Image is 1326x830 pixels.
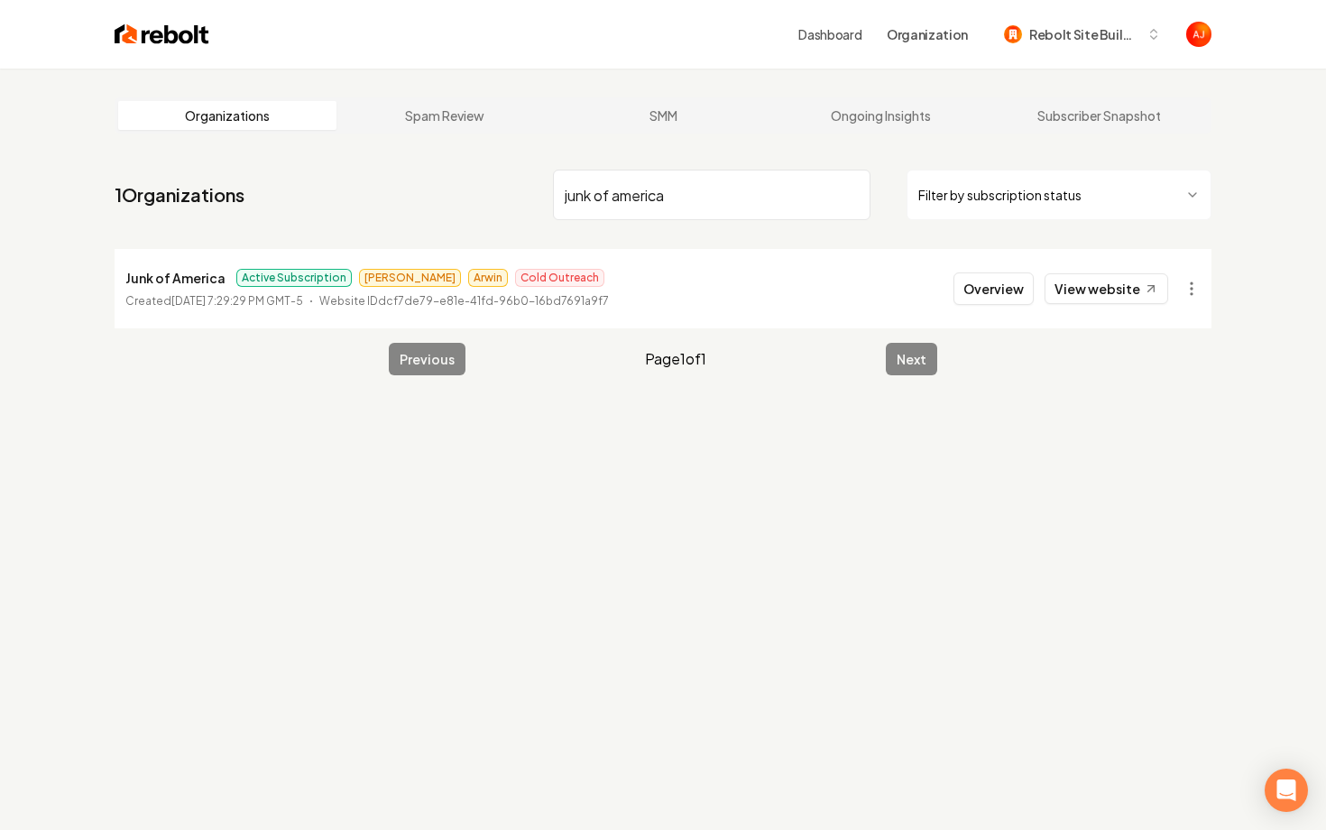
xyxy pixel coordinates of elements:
[798,25,861,43] a: Dashboard
[1004,25,1022,43] img: Rebolt Site Builder
[336,101,555,130] a: Spam Review
[953,272,1034,305] button: Overview
[118,101,336,130] a: Organizations
[115,182,244,207] a: 1Organizations
[1186,22,1211,47] img: Austin Jellison
[515,269,604,287] span: Cold Outreach
[125,267,226,289] p: Junk of America
[319,292,609,310] p: Website ID dcf7de79-e81e-41fd-96b0-16bd7691a9f7
[468,269,508,287] span: Arwin
[1029,25,1139,44] span: Rebolt Site Builder
[125,292,303,310] p: Created
[990,101,1208,130] a: Subscriber Snapshot
[645,348,706,370] span: Page 1 of 1
[554,101,772,130] a: SMM
[359,269,461,287] span: [PERSON_NAME]
[553,170,870,220] input: Search by name or ID
[236,269,352,287] span: Active Subscription
[1186,22,1211,47] button: Open user button
[1265,769,1308,812] div: Open Intercom Messenger
[876,18,979,51] button: Organization
[115,22,209,47] img: Rebolt Logo
[772,101,990,130] a: Ongoing Insights
[1045,273,1168,304] a: View website
[171,294,303,308] time: [DATE] 7:29:29 PM GMT-5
